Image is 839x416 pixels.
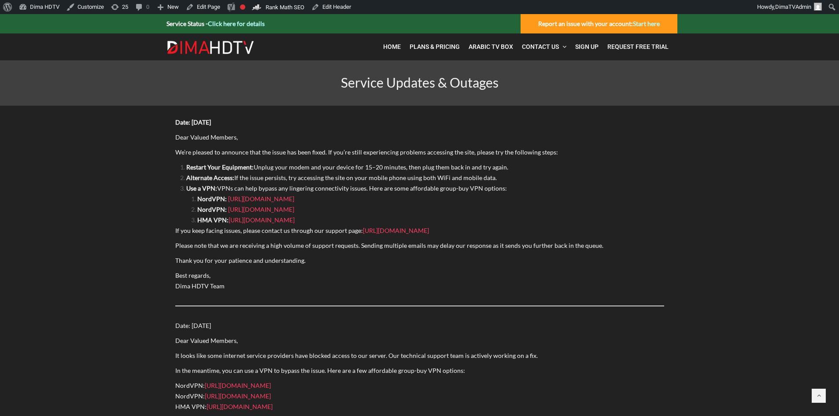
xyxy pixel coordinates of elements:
[175,133,238,141] span: Dear Valued Members,
[175,367,465,374] span: In the meantime, you can use a VPN to bypass the issue. Here are a few affordable group-buy VPN o...
[175,352,538,359] span: It looks like some internet service providers have blocked access to our server. Our technical su...
[175,118,211,126] strong: Date: [DATE]
[575,43,599,50] span: Sign Up
[208,20,265,27] a: Click here for details
[186,184,507,192] span: VPNs can help bypass any lingering connectivity issues. Here are some affordable group-buy VPN op...
[341,74,499,90] span: Service Updates & Outages
[266,4,304,11] span: Rank Math SEO
[175,282,225,290] span: Dima HDTV Team
[175,148,558,156] span: We’re pleased to announce that the issue has been fixed. If you’re still experiencing problems ac...
[633,20,660,27] a: Start here
[469,43,513,50] span: Arabic TV Box
[197,195,227,202] strong: NordVPN:
[363,227,429,234] a: [URL][DOMAIN_NAME]
[207,403,273,410] a: [URL][DOMAIN_NAME]
[175,257,306,264] span: Thank you for your patience and understanding.
[607,43,669,50] span: Request Free Trial
[812,389,826,403] a: Back to top
[603,38,673,56] a: Request Free Trial
[175,392,271,400] span: NordVPN:
[186,174,497,181] span: If the issue persists, try accessing the site on your mobile phone using both WiFi and mobile data.
[186,163,508,171] span: Unplug your modem and your device for 15–20 minutes, then plug them back in and try again.
[228,206,294,213] a: [URL][DOMAIN_NAME]
[405,38,464,56] a: Plans & Pricing
[522,43,559,50] span: Contact Us
[175,382,271,389] span: NordVPN:
[175,227,429,234] span: If you keep facing issues, please contact us through our support page:
[464,38,517,56] a: Arabic TV Box
[186,163,254,171] strong: Restart Your Equipment:
[240,4,245,10] div: Focus keyphrase not set
[175,242,603,249] span: Please note that we are receiving a high volume of support requests. Sending multiple emails may ...
[175,322,211,329] span: Date: [DATE]
[175,337,238,344] span: Dear Valued Members,
[186,174,234,181] strong: Alternate Access:
[228,195,294,202] a: [URL][DOMAIN_NAME]
[379,38,405,56] a: Home
[166,20,265,27] strong: Service Status -
[517,38,571,56] a: Contact Us
[410,43,460,50] span: Plans & Pricing
[166,40,255,55] img: Dima HDTV
[197,216,229,224] strong: HMA VPN:
[229,216,295,224] a: [URL][DOMAIN_NAME]
[175,403,273,410] span: HMA VPN:
[175,272,211,279] span: Best regards,
[775,4,811,10] span: DimaTVAdmin
[186,184,217,192] strong: Use a VPN:
[538,20,660,27] strong: Report an issue with your account:
[205,382,271,389] a: [URL][DOMAIN_NAME]
[205,392,271,400] a: [URL][DOMAIN_NAME]
[197,206,227,213] strong: NordVPN:
[383,43,401,50] span: Home
[571,38,603,56] a: Sign Up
